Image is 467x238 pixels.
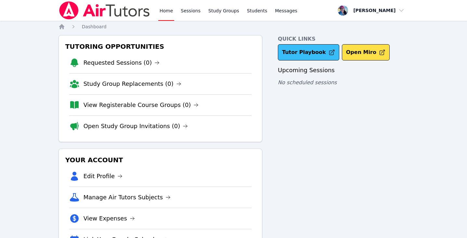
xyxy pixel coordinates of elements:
a: Open Study Group Invitations (0) [84,122,188,131]
a: Tutor Playbook [278,44,339,60]
button: Open Miro [342,44,390,60]
nav: Breadcrumb [58,23,409,30]
img: Air Tutors [58,1,150,20]
h4: Quick Links [278,35,409,43]
span: Messages [275,7,297,14]
a: Dashboard [82,23,107,30]
h3: Upcoming Sessions [278,66,409,75]
a: Manage Air Tutors Subjects [84,193,171,202]
h3: Tutoring Opportunities [64,41,257,52]
h3: Your Account [64,154,257,166]
a: Study Group Replacements (0) [84,79,181,88]
a: Edit Profile [84,172,123,181]
span: No scheduled sessions [278,79,337,86]
span: Dashboard [82,24,107,29]
a: Requested Sessions (0) [84,58,160,67]
a: View Registerable Course Groups (0) [84,100,199,110]
a: View Expenses [84,214,135,223]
